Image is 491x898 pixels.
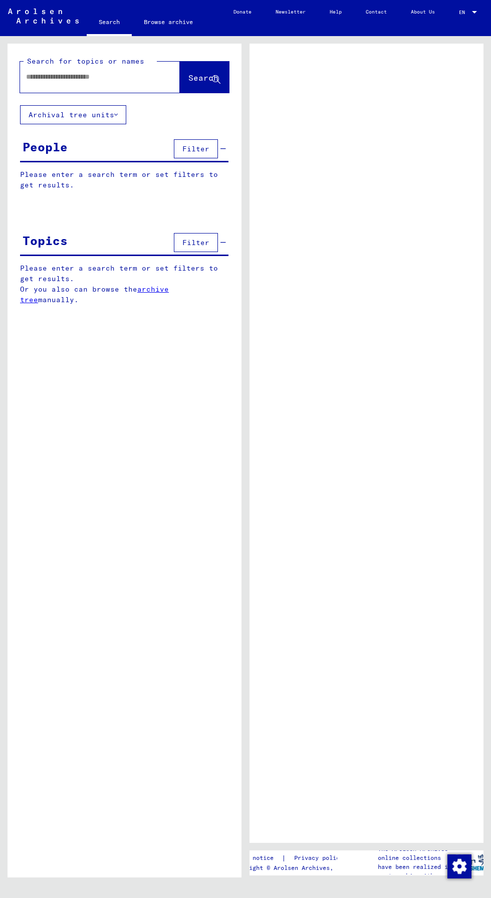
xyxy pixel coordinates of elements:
[182,238,209,247] span: Filter
[378,862,454,880] p: have been realized in partnership with
[459,10,470,15] span: EN
[231,853,355,863] div: |
[87,10,132,36] a: Search
[286,853,355,863] a: Privacy policy
[231,863,355,872] p: Copyright © Arolsen Archives, 2021
[23,138,68,156] div: People
[180,62,229,93] button: Search
[188,73,218,83] span: Search
[8,9,79,24] img: Arolsen_neg.svg
[20,263,229,305] p: Please enter a search term or set filters to get results. Or you also can browse the manually.
[27,57,144,66] mat-label: Search for topics or names
[447,854,471,878] img: Change consent
[20,105,126,124] button: Archival tree units
[378,844,454,862] p: The Arolsen Archives online collections
[174,139,218,158] button: Filter
[231,853,282,863] a: Legal notice
[132,10,205,34] a: Browse archive
[20,169,228,190] p: Please enter a search term or set filters to get results.
[182,144,209,153] span: Filter
[447,854,471,878] div: Change consent
[20,285,169,304] a: archive tree
[23,232,68,250] div: Topics
[174,233,218,252] button: Filter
